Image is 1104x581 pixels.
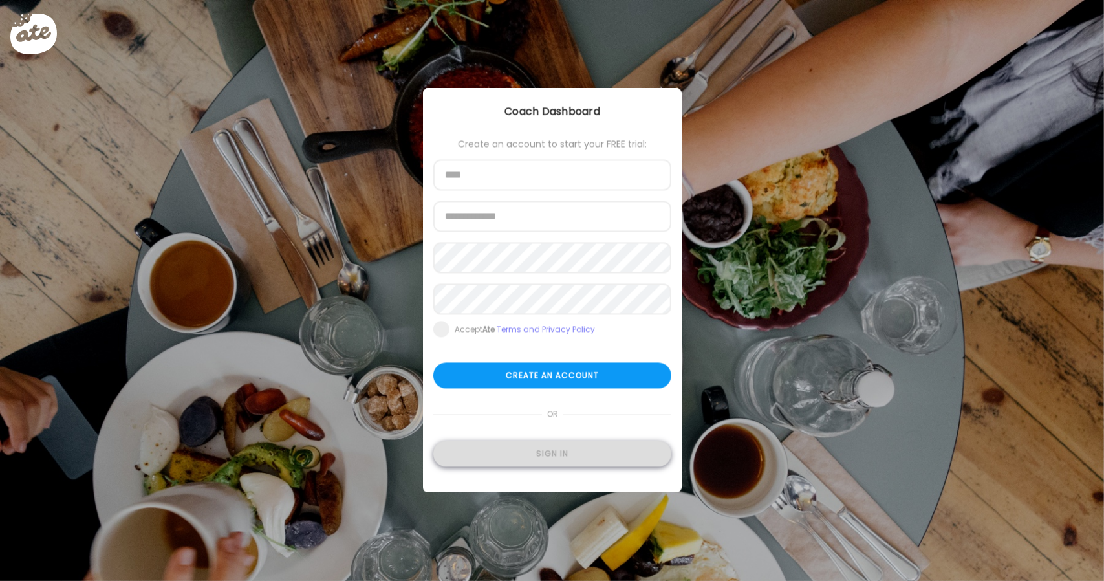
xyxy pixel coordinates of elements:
[482,324,495,335] b: Ate
[423,104,682,120] div: Coach Dashboard
[433,441,671,467] div: Sign in
[455,325,595,335] div: Accept
[433,139,671,149] div: Create an account to start your FREE trial:
[541,402,563,428] span: or
[497,324,595,335] a: Terms and Privacy Policy
[433,363,671,389] div: Create an account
